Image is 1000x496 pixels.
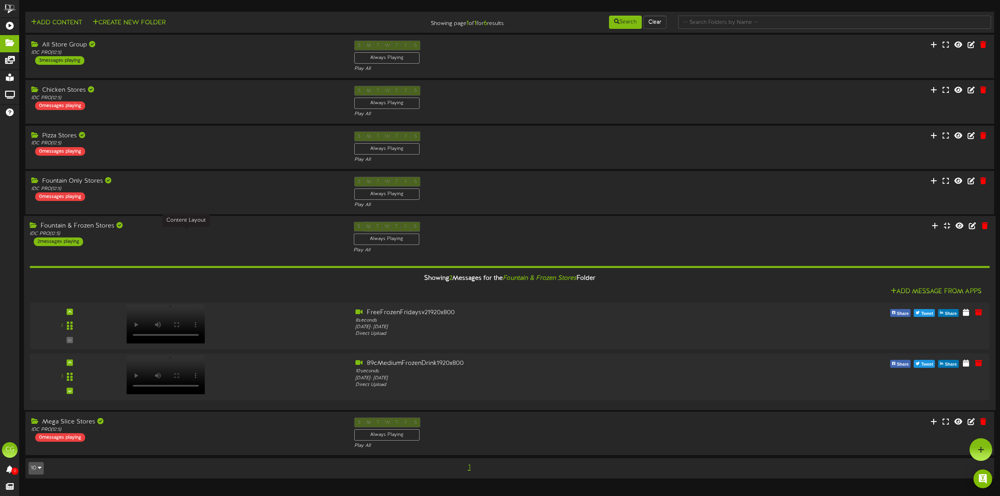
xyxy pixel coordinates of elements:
[938,309,959,317] button: Share
[35,147,85,156] div: 0 messages playing
[31,86,343,95] div: Chicken Stores
[355,375,744,382] div: [DATE] - [DATE]
[920,361,934,369] span: Tweet
[943,309,959,318] span: Share
[466,20,469,27] strong: 1
[11,468,18,475] span: 0
[355,331,744,337] div: Direct Upload
[31,140,343,147] div: IDC PRO ( 12:5 )
[30,231,342,237] div: IDC PRO ( 12:5 )
[35,101,85,110] div: 0 messages playing
[354,443,666,449] div: Play All
[35,56,84,65] div: 3 messages playing
[920,309,934,318] span: Tweet
[914,360,935,368] button: Tweet
[354,52,420,64] div: Always Playing
[90,18,168,28] button: Create New Folder
[24,270,995,287] div: Showing Messages for the Folder
[355,368,744,375] div: 10 seconds
[914,309,935,317] button: Tweet
[609,16,642,29] button: Search
[354,143,420,155] div: Always Playing
[31,177,343,186] div: Fountain Only Stores
[643,16,666,29] button: Clear
[35,192,85,201] div: 0 messages playing
[31,186,343,192] div: IDC PRO ( 12:5 )
[484,20,487,27] strong: 6
[355,359,744,368] div: 89cMediumFrozenDrink1920x800
[31,50,343,56] div: IDC PRO ( 12:5 )
[678,16,991,29] input: -- Search Folders by Name --
[30,222,342,231] div: Fountain & Frozen Stores
[31,418,343,427] div: Mega Slice Stores
[355,324,744,331] div: [DATE] - [DATE]
[890,309,911,317] button: Share
[938,360,959,368] button: Share
[890,360,911,368] button: Share
[29,18,84,28] button: Add Content
[354,429,420,441] div: Always Playing
[31,95,343,101] div: IDC PRO ( 12:5 )
[943,361,959,369] span: Share
[2,442,18,458] div: CG
[888,287,984,297] button: Add Message From Apps
[355,382,744,388] div: Direct Upload
[347,15,510,28] div: Showing page of for results
[503,275,577,282] i: Fountain & Frozen Stores
[354,66,666,72] div: Play All
[34,238,83,246] div: 2 messages playing
[354,156,666,163] div: Play All
[895,309,911,318] span: Share
[29,462,44,475] button: 10
[474,20,477,27] strong: 1
[354,247,666,254] div: Play All
[354,234,419,245] div: Always Playing
[355,308,744,317] div: FreeFrozenFridaysv21920x800
[466,463,473,472] span: 1
[31,41,343,50] div: All Store Group
[354,188,420,200] div: Always Playing
[31,427,343,433] div: IDC PRO ( 12:5 )
[895,361,911,369] span: Share
[355,317,744,324] div: 8 seconds
[31,132,343,140] div: Pizza Stores
[449,275,452,282] span: 2
[354,202,666,208] div: Play All
[354,98,420,109] div: Always Playing
[35,433,85,442] div: 0 messages playing
[354,111,666,117] div: Play All
[973,469,992,488] div: Open Intercom Messenger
